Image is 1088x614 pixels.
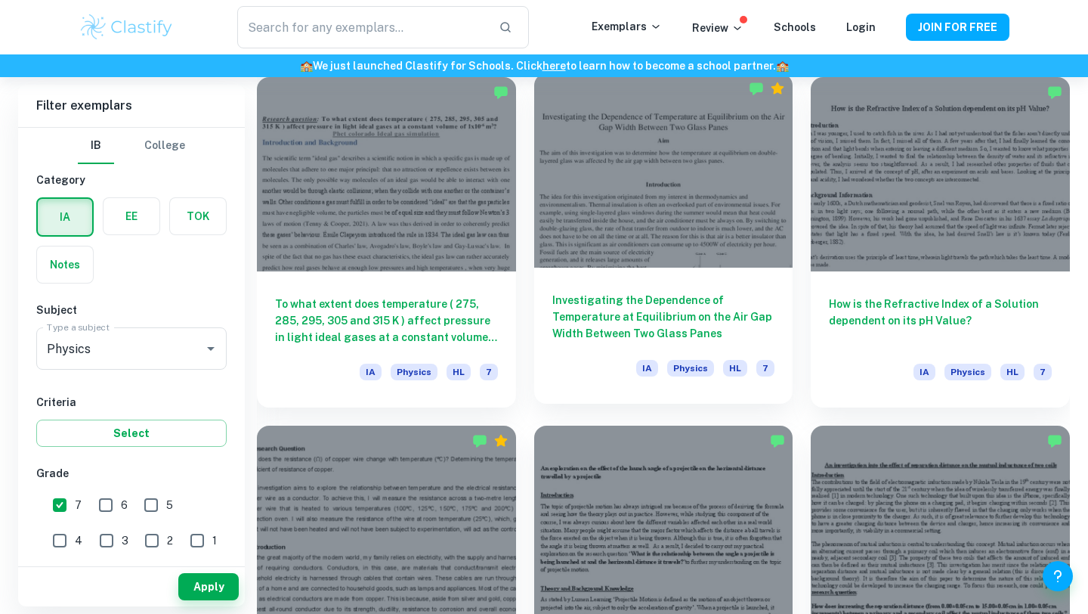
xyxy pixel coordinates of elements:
[1034,364,1052,380] span: 7
[447,364,471,380] span: HL
[776,60,789,72] span: 🏫
[480,364,498,380] span: 7
[36,302,227,318] h6: Subject
[829,296,1052,346] h6: How is the Refractive Index of a Solution dependent on its pH Value?
[78,128,185,164] div: Filter type choice
[493,433,508,448] div: Premium
[1000,364,1025,380] span: HL
[770,433,785,448] img: Marked
[170,198,226,234] button: TOK
[200,338,221,359] button: Open
[275,296,498,346] h6: To what extent does temperature ( 275, 285, 295, 305 and 315 K ) affect pressure in light ideal g...
[75,532,82,549] span: 4
[552,292,775,342] h6: Investigating the Dependence of Temperature at Equilibrium on the Air Gap Width Between Two Glass...
[774,21,816,33] a: Schools
[667,360,714,377] span: Physics
[79,12,175,42] img: Clastify logo
[122,532,128,549] span: 3
[166,497,173,513] span: 5
[1047,85,1062,100] img: Marked
[692,20,743,36] p: Review
[36,420,227,447] button: Select
[300,60,313,72] span: 🏫
[38,199,92,235] button: IA
[121,497,128,513] span: 6
[75,497,82,513] span: 7
[472,433,487,448] img: Marked
[906,14,1009,41] button: JOIN FOR FREE
[913,364,935,380] span: IA
[944,364,991,380] span: Physics
[534,77,793,408] a: Investigating the Dependence of Temperature at Equilibrium on the Air Gap Width Between Two Glass...
[104,198,159,234] button: EE
[636,360,658,377] span: IA
[493,85,508,100] img: Marked
[167,532,173,549] span: 2
[36,394,227,411] h6: Criteria
[178,573,239,600] button: Apply
[846,21,876,33] a: Login
[36,172,227,188] h6: Category
[592,18,662,35] p: Exemplars
[749,81,764,96] img: Marked
[542,60,566,72] a: here
[78,128,114,164] button: IB
[37,247,93,283] button: Notes
[360,364,382,380] span: IA
[811,77,1070,408] a: How is the Refractive Index of a Solution dependent on its pH Value?IAPhysicsHL7
[144,128,185,164] button: College
[3,57,1085,74] h6: We just launched Clastify for Schools. Click to learn how to become a school partner.
[723,360,747,377] span: HL
[257,77,516,408] a: To what extent does temperature ( 275, 285, 295, 305 and 315 K ) affect pressure in light ideal g...
[391,364,437,380] span: Physics
[36,465,227,482] h6: Grade
[770,81,785,96] div: Premium
[756,360,774,377] span: 7
[237,6,487,48] input: Search for any exemplars...
[47,321,110,333] label: Type a subject
[1047,433,1062,448] img: Marked
[1043,561,1073,591] button: Help and Feedback
[212,532,217,549] span: 1
[18,85,245,127] h6: Filter exemplars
